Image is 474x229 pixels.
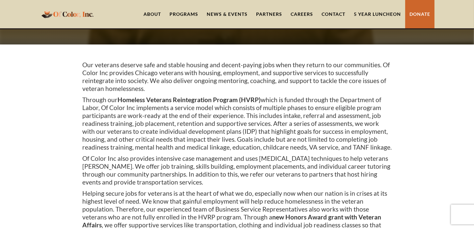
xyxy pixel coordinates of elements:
p: Through our which is funded through the Department of Labor, Of Color Inc implements a service mo... [82,96,392,151]
a: home [39,6,95,22]
strong: Homeless Veterans Reintegration Program (HVRP) [118,96,261,103]
div: Programs [170,11,198,17]
strong: new Honors Award grant with Veteran Affairs [82,213,381,229]
p: Our veterans deserve safe and stable housing and decent-paying jobs when they return to our commu... [82,61,392,93]
p: Of Color Inc also provides intensive case management and uses [MEDICAL_DATA] techniques to help v... [82,155,392,186]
